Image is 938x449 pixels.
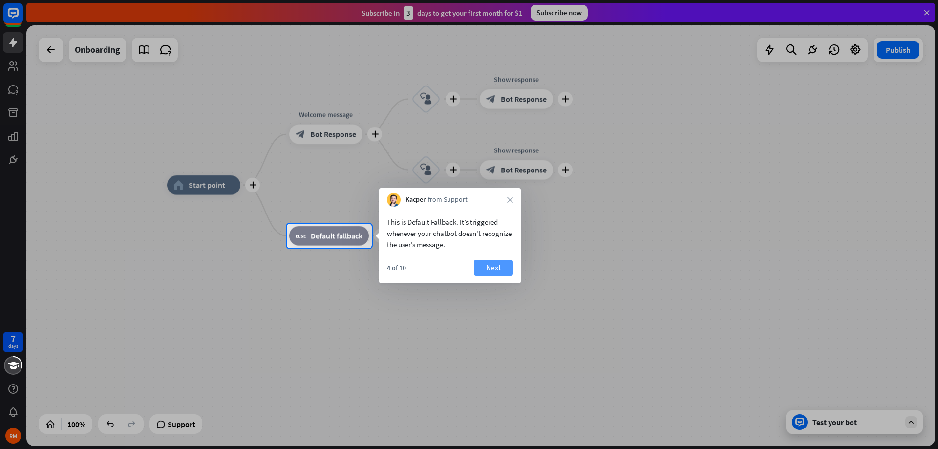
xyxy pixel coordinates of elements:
[296,231,306,241] i: block_fallback
[428,195,468,205] span: from Support
[405,195,426,205] span: Kacper
[8,4,37,33] button: Open LiveChat chat widget
[474,260,513,276] button: Next
[387,263,406,272] div: 4 of 10
[507,197,513,203] i: close
[311,231,362,241] span: Default fallback
[387,216,513,250] div: This is Default Fallback. It’s triggered whenever your chatbot doesn't recognize the user’s message.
